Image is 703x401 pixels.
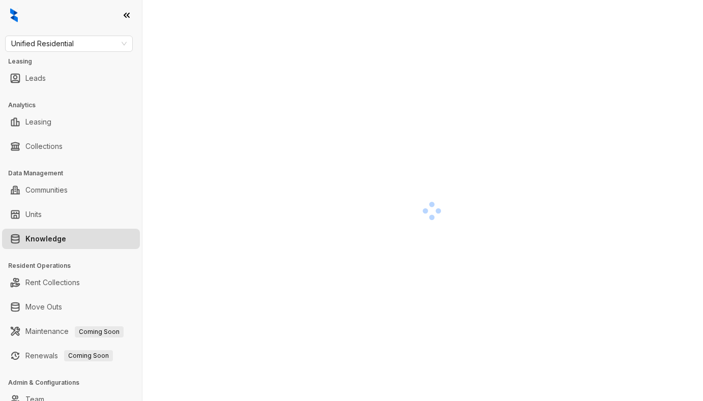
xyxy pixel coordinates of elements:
li: Leasing [2,112,140,132]
h3: Resident Operations [8,261,142,270]
span: Coming Soon [75,326,124,337]
li: Communities [2,180,140,200]
span: Coming Soon [64,350,113,361]
h3: Leasing [8,57,142,66]
span: Unified Residential [11,36,127,51]
li: Leads [2,68,140,88]
li: Maintenance [2,321,140,342]
li: Renewals [2,346,140,366]
li: Move Outs [2,297,140,317]
img: logo [10,8,18,22]
a: Leads [25,68,46,88]
a: Units [25,204,42,225]
li: Rent Collections [2,272,140,293]
h3: Admin & Configurations [8,378,142,387]
li: Units [2,204,140,225]
a: Collections [25,136,63,157]
h3: Analytics [8,101,142,110]
a: Knowledge [25,229,66,249]
h3: Data Management [8,169,142,178]
a: RenewalsComing Soon [25,346,113,366]
a: Rent Collections [25,272,80,293]
a: Move Outs [25,297,62,317]
a: Communities [25,180,68,200]
a: Leasing [25,112,51,132]
li: Knowledge [2,229,140,249]
li: Collections [2,136,140,157]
